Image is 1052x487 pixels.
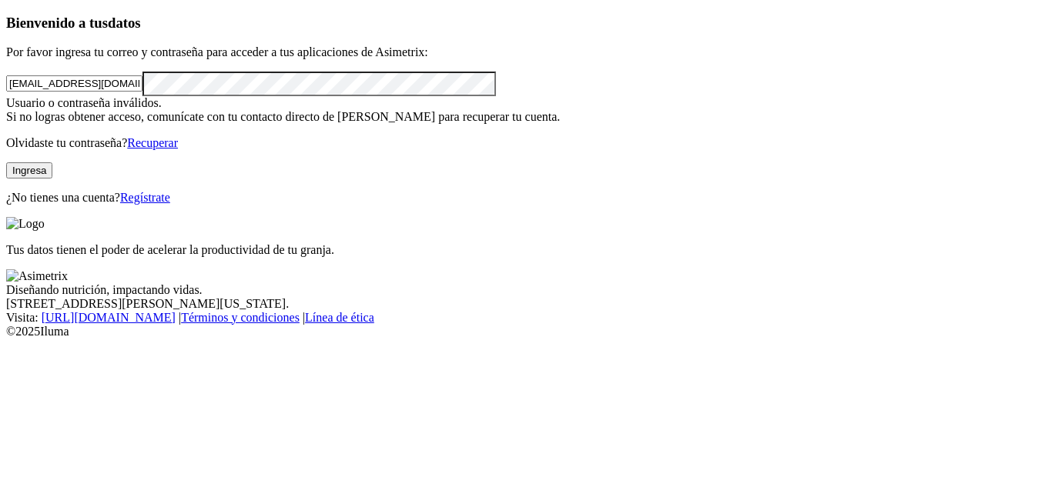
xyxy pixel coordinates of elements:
[6,96,1046,124] div: Usuario o contraseña inválidos. Si no logras obtener acceso, comunícate con tu contacto directo d...
[6,75,142,92] input: Tu correo
[6,15,1046,32] h3: Bienvenido a tus
[42,311,176,324] a: [URL][DOMAIN_NAME]
[6,191,1046,205] p: ¿No tienes una cuenta?
[181,311,300,324] a: Términos y condiciones
[6,45,1046,59] p: Por favor ingresa tu correo y contraseña para acceder a tus aplicaciones de Asimetrix:
[6,243,1046,257] p: Tus datos tienen el poder de acelerar la productividad de tu granja.
[6,325,1046,339] div: © 2025 Iluma
[6,269,68,283] img: Asimetrix
[127,136,178,149] a: Recuperar
[6,162,52,178] button: Ingresa
[6,217,45,231] img: Logo
[305,311,374,324] a: Línea de ética
[6,311,1046,325] div: Visita : | |
[6,297,1046,311] div: [STREET_ADDRESS][PERSON_NAME][US_STATE].
[108,15,141,31] span: datos
[120,191,170,204] a: Regístrate
[6,283,1046,297] div: Diseñando nutrición, impactando vidas.
[6,136,1046,150] p: Olvidaste tu contraseña?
